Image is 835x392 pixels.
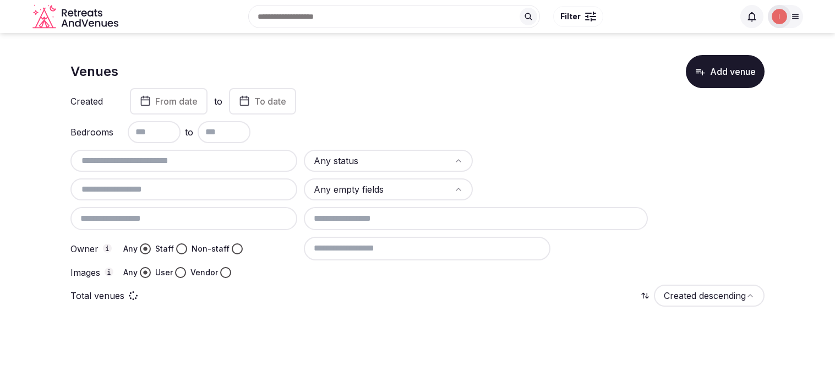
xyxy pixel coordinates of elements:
[214,95,222,107] label: to
[32,4,121,29] svg: Retreats and Venues company logo
[155,96,198,107] span: From date
[32,4,121,29] a: Visit the homepage
[70,290,124,302] p: Total venues
[130,88,208,115] button: From date
[185,126,193,139] span: to
[254,96,286,107] span: To date
[70,97,114,106] label: Created
[553,6,603,27] button: Filter
[123,267,138,278] label: Any
[105,268,113,276] button: Images
[192,243,230,254] label: Non-staff
[70,268,114,277] label: Images
[686,55,765,88] button: Add venue
[155,243,174,254] label: Staff
[70,62,118,81] h1: Venues
[190,267,218,278] label: Vendor
[560,11,581,22] span: Filter
[70,244,114,254] label: Owner
[70,128,114,137] label: Bedrooms
[103,244,112,253] button: Owner
[123,243,138,254] label: Any
[229,88,296,115] button: To date
[155,267,173,278] label: User
[772,9,787,24] img: Irene Gonzales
